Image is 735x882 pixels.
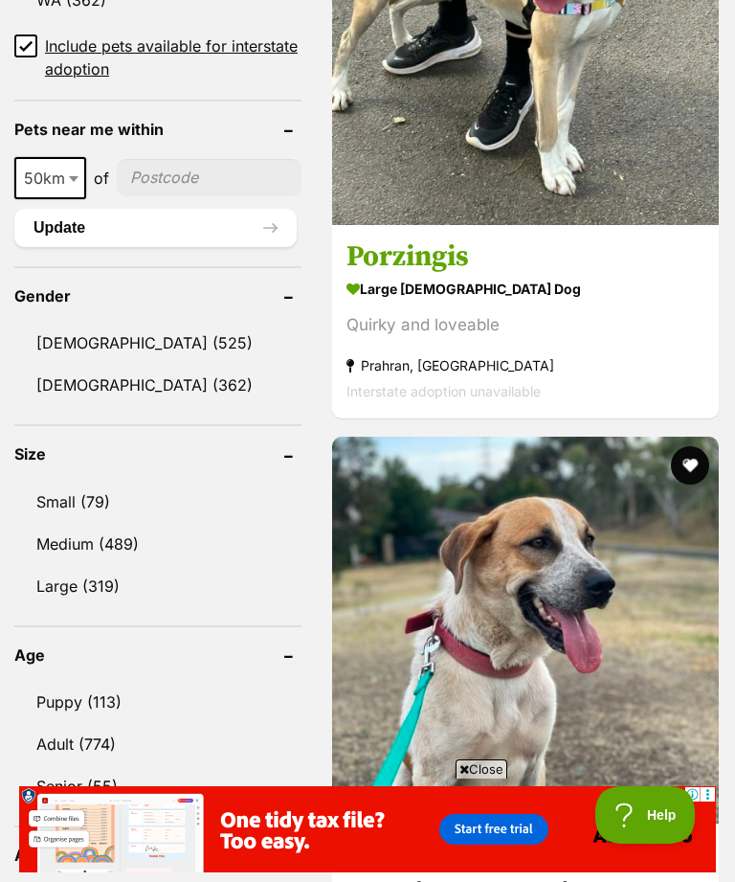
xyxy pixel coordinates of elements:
[14,121,301,138] header: Pets near me within
[94,167,109,190] span: of
[14,646,301,664] header: Age
[346,383,541,399] span: Interstate adoption unavailable
[456,759,507,779] span: Close
[346,312,704,338] div: Quirky and loveable
[45,34,301,80] span: Include pets available for interstate adoption
[14,157,86,199] span: 50km
[14,847,301,864] header: About my home
[14,766,301,806] a: Senior (55)
[346,352,704,378] strong: Prahran, [GEOGRAPHIC_DATA]
[14,524,301,564] a: Medium (489)
[19,786,716,872] iframe: Advertisement
[332,437,719,824] img: Stilts - Australian Cattle Dog
[14,682,301,722] a: Puppy (113)
[14,724,301,764] a: Adult (774)
[14,323,301,363] a: [DEMOGRAPHIC_DATA] (525)
[332,224,719,418] a: Porzingis large [DEMOGRAPHIC_DATA] Dog Quirky and loveable Prahran, [GEOGRAPHIC_DATA] Interstate ...
[117,159,301,195] input: postcode
[14,365,301,405] a: [DEMOGRAPHIC_DATA] (362)
[14,209,297,247] button: Update
[595,786,697,844] iframe: Help Scout Beacon - Open
[671,446,709,485] button: favourite
[14,482,301,522] a: Small (79)
[346,275,704,303] strong: large [DEMOGRAPHIC_DATA] Dog
[14,566,301,606] a: Large (319)
[14,34,301,80] a: Include pets available for interstate adoption
[346,238,704,275] h3: Porzingis
[14,445,301,463] header: Size
[14,287,301,305] header: Gender
[16,165,84,192] span: 50km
